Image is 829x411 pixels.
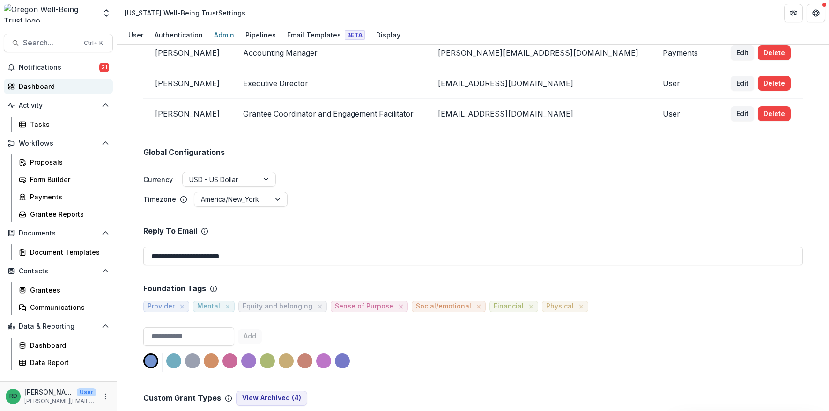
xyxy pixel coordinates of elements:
div: Grantee Reports [30,209,105,219]
a: Tasks [15,117,113,132]
button: Open Contacts [4,264,113,279]
div: Display [372,28,404,42]
p: [PERSON_NAME] [24,387,73,397]
button: Open Data & Reporting [4,319,113,334]
a: Communications [15,300,113,315]
button: Notifications21 [4,60,113,75]
img: Oregon Well-Being Trust logo [4,4,96,22]
span: Equity and belonging [243,302,312,310]
span: Workflows [19,139,98,147]
td: Executive Director [232,68,427,99]
a: User [125,26,147,44]
span: Beta [345,30,365,40]
span: Activity [19,102,98,110]
div: Ctrl + K [82,38,105,48]
button: Delete [758,106,791,121]
span: Sense of Purpose [335,302,393,310]
span: Search... [23,38,78,47]
td: [PERSON_NAME] [143,68,232,99]
a: Email Templates Beta [283,26,369,44]
button: Open Activity [4,98,113,113]
a: Data Report [15,355,113,370]
span: Data & Reporting [19,323,98,330]
td: Grantee Coordinator and Engagement Facilitator [232,99,427,129]
button: Edit [731,106,754,121]
div: Payments [30,192,105,202]
p: User [77,388,96,396]
div: Document Templates [30,247,105,257]
button: Partners [784,4,803,22]
p: Reply To Email [143,227,197,235]
a: Grantee Reports [15,206,113,222]
a: Proposals [15,154,113,170]
button: close [474,302,483,311]
a: Display [372,26,404,44]
div: [US_STATE] Well-Being Trust Settings [125,8,245,18]
span: Documents [19,229,98,237]
button: close [223,302,232,311]
a: Authentication [151,26,207,44]
div: Dashboard [30,340,105,350]
div: Dashboard [19,81,105,91]
button: Delete [758,45,791,60]
a: Payments [15,189,113,205]
button: Open Workflows [4,136,113,151]
button: Search... [4,34,113,52]
p: Foundation Tags [143,284,206,293]
button: Open entity switcher [100,4,113,22]
a: Form Builder [15,172,113,187]
span: 21 [99,63,109,72]
td: Accounting Manager [232,38,427,68]
div: Communications [30,302,105,312]
label: Currency [143,175,173,184]
div: Tasks [30,119,105,129]
span: Physical [546,302,574,310]
button: Edit [731,45,754,60]
span: Notifications [19,64,99,72]
button: More [100,391,111,402]
div: Authentication [151,28,207,42]
button: Delete [758,76,791,91]
span: Social/emotional [416,302,471,310]
button: close [577,302,586,311]
button: View Archived (4) [236,391,307,406]
p: [PERSON_NAME][EMAIL_ADDRESS][DOMAIN_NAME] [24,397,96,405]
div: Admin [210,28,238,42]
div: Rachel Drushella [9,393,17,399]
h2: Global Configurations [143,148,225,157]
button: close [526,302,536,311]
td: User [651,99,719,129]
div: Form Builder [30,175,105,184]
td: [EMAIL_ADDRESS][DOMAIN_NAME] [426,68,651,99]
td: [PERSON_NAME] [143,99,232,129]
a: Dashboard [4,79,113,94]
p: Timezone [143,194,176,204]
a: Pipelines [242,26,280,44]
div: Pipelines [242,28,280,42]
td: User [651,68,719,99]
button: close [178,302,187,311]
a: Document Templates [15,244,113,260]
span: Financial [494,302,524,310]
td: [PERSON_NAME][EMAIL_ADDRESS][DOMAIN_NAME] [426,38,651,68]
span: Contacts [19,267,98,275]
button: Add [238,329,262,344]
td: Payments [651,38,719,68]
span: Provider [148,302,175,310]
a: Grantees [15,282,113,298]
div: Proposals [30,157,105,167]
a: Admin [210,26,238,44]
div: Data Report [30,358,105,367]
td: [PERSON_NAME] [143,38,232,68]
span: Mental [197,302,220,310]
button: Open Documents [4,226,113,241]
h2: Custom Grant Types [143,394,221,403]
button: Edit [731,76,754,91]
nav: breadcrumb [121,6,249,20]
div: Email Templates [283,28,369,42]
button: close [396,302,406,311]
a: Dashboard [15,338,113,353]
button: Get Help [807,4,825,22]
button: close [315,302,325,311]
div: User [125,28,147,42]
